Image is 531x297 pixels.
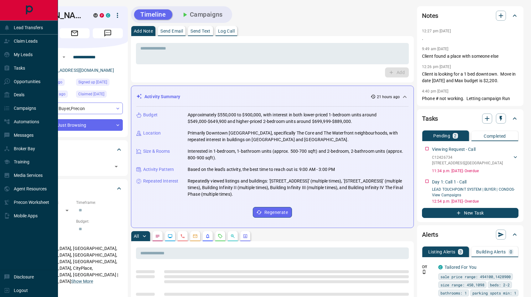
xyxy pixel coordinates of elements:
[454,134,456,138] p: 2
[422,227,518,242] div: Alerts
[26,142,123,157] div: Tags
[440,273,511,280] span: sale price range: 494100,1428900
[188,112,409,125] p: Approximately $550,000 to $900,000, with interest in both lower-priced 1-bedroom units around $54...
[93,28,123,38] span: Message
[476,250,506,254] p: Building Alerts
[422,65,451,69] p: 12:26 pm [DATE]
[445,265,476,270] a: Tailored For You
[143,148,170,155] p: Size & Rooms
[143,166,174,173] p: Activity Pattern
[43,68,114,73] a: [EMAIL_ADDRESS][DOMAIN_NAME]
[422,47,449,51] p: 9:49 am [DATE]
[433,134,450,138] p: Pending
[136,91,409,103] div: Activity Summary21 hours ago
[205,234,210,239] svg: Listing Alerts
[422,8,518,23] div: Notes
[440,282,484,288] span: size range: 450,1098
[76,79,123,88] div: Sun Jan 19 2020
[155,234,160,239] svg: Notes
[175,9,229,20] button: Campaigns
[71,278,93,285] button: Show More
[143,178,178,184] p: Repeated Interest
[76,91,123,99] div: Sat Oct 11 2025
[432,160,503,166] p: [STREET_ADDRESS] , [GEOGRAPHIC_DATA]
[218,29,235,33] p: Log Call
[218,234,223,239] svg: Requests
[188,166,335,173] p: Based on the lead's activity, the best time to reach out is: 9:00 AM - 3:00 PM
[26,119,123,131] div: Just Browsing
[26,181,123,196] div: Criteria
[422,29,451,33] p: 12:27 pm [DATE]
[193,234,198,239] svg: Emails
[432,155,503,160] p: C12426734
[459,250,462,254] p: 3
[134,29,153,33] p: Add Note
[510,250,512,254] p: 0
[484,134,506,138] p: Completed
[428,250,456,254] p: Listing Alerts
[422,114,438,124] h2: Tasks
[143,130,161,136] p: Location
[26,238,123,243] p: Areas Searched:
[78,91,104,97] span: Claimed [DATE]
[377,94,400,100] p: 21 hours ago
[432,199,518,204] p: 12:54 p.m. [DATE] - Overdue
[93,13,98,18] div: mrloft.ca
[160,29,183,33] p: Send Email
[422,11,438,21] h2: Notes
[134,234,139,238] p: All
[76,200,123,205] p: Timeframe:
[190,29,211,33] p: Send Text
[422,71,518,84] p: Client is looking for a 1 bed downtown. Move in date [DATE] and Max budget is $2,200.
[26,290,123,295] p: Motivation:
[472,290,516,296] span: parking spots min: 1
[422,208,518,218] button: New Task
[230,234,235,239] svg: Opportunities
[76,219,123,224] p: Budget:
[188,148,409,161] p: Interested in 1-bedroom, 1-bathroom units (approx. 500-700 sqft) and 2-bedroom, 2-bathroom units ...
[253,207,292,218] button: Regenerate
[432,153,518,167] div: C12426734[STREET_ADDRESS],[GEOGRAPHIC_DATA]
[78,79,107,85] span: Signed up [DATE]
[144,93,180,100] p: Activity Summary
[143,112,158,118] p: Budget
[168,234,173,239] svg: Lead Browsing Activity
[432,146,476,153] p: Viewing Request - Call
[422,89,449,93] p: 4:40 pm [DATE]
[422,95,518,102] p: Phone # not working. Letting campaign Run
[134,9,172,20] button: Timeline
[422,111,518,126] div: Tasks
[432,187,515,197] a: LEAD TOUCHPOINT SYSTEM | BUYER | CONDOS- View Campaigns
[60,53,68,61] button: Open
[112,162,121,171] button: Open
[26,243,123,287] p: [GEOGRAPHIC_DATA], [GEOGRAPHIC_DATA], [GEOGRAPHIC_DATA], [GEOGRAPHIC_DATA], [GEOGRAPHIC_DATA], [G...
[490,282,510,288] span: beds: 2-2
[422,264,435,270] p: Off
[188,178,409,198] p: Repeatedly viewed listings and buildings: '[STREET_ADDRESS]' (multiple times), '[STREET_ADDRESS]'...
[106,13,110,18] div: condos.ca
[422,230,438,240] h2: Alerts
[243,234,248,239] svg: Agent Actions
[188,130,409,143] p: Primarily Downtown [GEOGRAPHIC_DATA], specifically The Core and The Waterfront neighbourhoods, wi...
[440,290,467,296] span: bathrooms: 1
[422,53,518,60] p: Client found a place with someone else
[422,270,426,274] svg: Push Notification Only
[60,28,90,38] span: Email
[100,13,104,18] div: property.ca
[438,265,443,269] div: condos.ca
[422,35,518,42] p: .
[26,103,123,114] div: Buyer , Precon
[432,168,518,174] p: 11:34 p.m. [DATE] - Overdue
[432,179,467,185] p: Day 1: Call 1 - Call
[180,234,185,239] svg: Calls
